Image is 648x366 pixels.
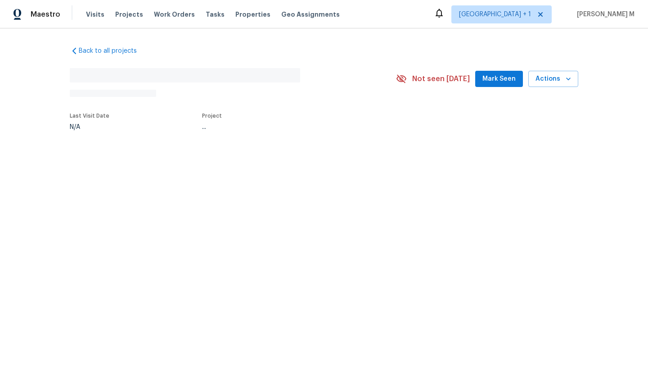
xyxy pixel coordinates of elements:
span: Visits [86,10,104,19]
span: Not seen [DATE] [412,74,470,83]
a: Back to all projects [70,46,156,55]
span: [GEOGRAPHIC_DATA] + 1 [459,10,531,19]
span: Project [202,113,222,119]
span: Mark Seen [482,73,516,85]
span: Projects [115,10,143,19]
button: Mark Seen [475,71,523,87]
span: Maestro [31,10,60,19]
span: Geo Assignments [281,10,340,19]
button: Actions [528,71,578,87]
span: Tasks [206,11,225,18]
div: ... [202,124,375,130]
span: Last Visit Date [70,113,109,119]
span: [PERSON_NAME] M [573,10,634,19]
span: Properties [235,10,270,19]
div: N/A [70,124,109,130]
span: Work Orders [154,10,195,19]
span: Actions [535,73,571,85]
